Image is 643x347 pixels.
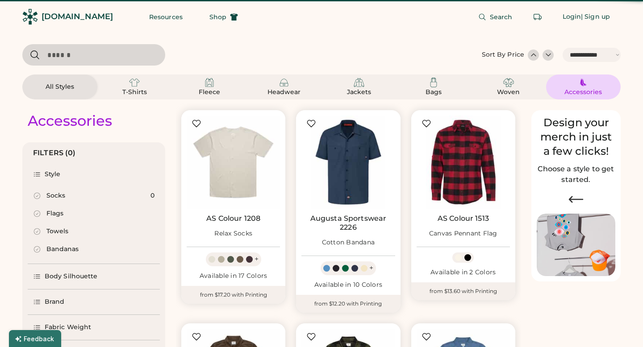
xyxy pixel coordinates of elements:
div: FILTERS (0) [33,148,76,158]
img: Bags Icon [428,77,439,88]
img: Accessories Icon [578,77,589,88]
div: Towels [46,227,68,236]
div: Fabric Weight [45,323,91,332]
button: Search [468,8,523,26]
div: Woven [489,88,529,97]
button: Retrieve an order [529,8,547,26]
div: Login [563,12,581,21]
h2: Choose a style to get started. [537,164,615,185]
div: Available in 2 Colors [417,268,510,277]
img: Headwear Icon [279,77,289,88]
a: Augusta Sportswear 2226 [301,214,395,232]
div: Socks [46,191,65,200]
span: Shop [209,14,226,20]
div: Jackets [339,88,379,97]
div: from $12.20 with Printing [296,295,400,313]
img: Rendered Logo - Screens [22,9,38,25]
div: Flags [46,209,63,218]
img: Augusta Sportswear 2226 Cotton Bandana [301,116,395,209]
div: from $17.20 with Printing [181,286,285,304]
div: 0 [150,191,154,200]
div: Brand [45,297,65,306]
div: All Styles [40,83,80,91]
div: + [255,254,259,264]
a: AS Colour 1208 [206,214,260,223]
button: Resources [138,8,193,26]
div: Available in 17 Colors [187,272,280,281]
img: Image of Lisa Congdon Eye Print on T-Shirt and Hat [537,214,615,277]
div: Accessories [28,112,112,130]
div: Canvas Pennant Flag [429,229,497,238]
div: Design your merch in just a few clicks! [537,116,615,158]
div: Relax Socks [214,229,252,238]
img: Fleece Icon [204,77,215,88]
div: Fleece [189,88,230,97]
div: Accessories [563,88,603,97]
div: Sort By Price [482,50,524,59]
div: [DOMAIN_NAME] [42,11,113,22]
img: AS Colour 1208 Relax Socks [187,116,280,209]
button: Shop [199,8,249,26]
div: Style [45,170,61,179]
img: AS Colour 1513 Canvas Pennant Flag [417,116,510,209]
a: AS Colour 1513 [438,214,489,223]
div: + [369,263,373,273]
img: Jackets Icon [354,77,364,88]
div: Bandanas [46,245,79,254]
div: Bags [413,88,454,97]
img: T-Shirts Icon [129,77,140,88]
div: | Sign up [581,12,610,21]
span: Search [490,14,513,20]
div: Headwear [264,88,304,97]
img: Woven Icon [503,77,514,88]
div: T-Shirts [114,88,154,97]
div: Available in 10 Colors [301,281,395,289]
div: Body Silhouette [45,272,98,281]
div: from $13.60 with Printing [411,282,515,300]
div: Cotton Bandana [322,238,375,247]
